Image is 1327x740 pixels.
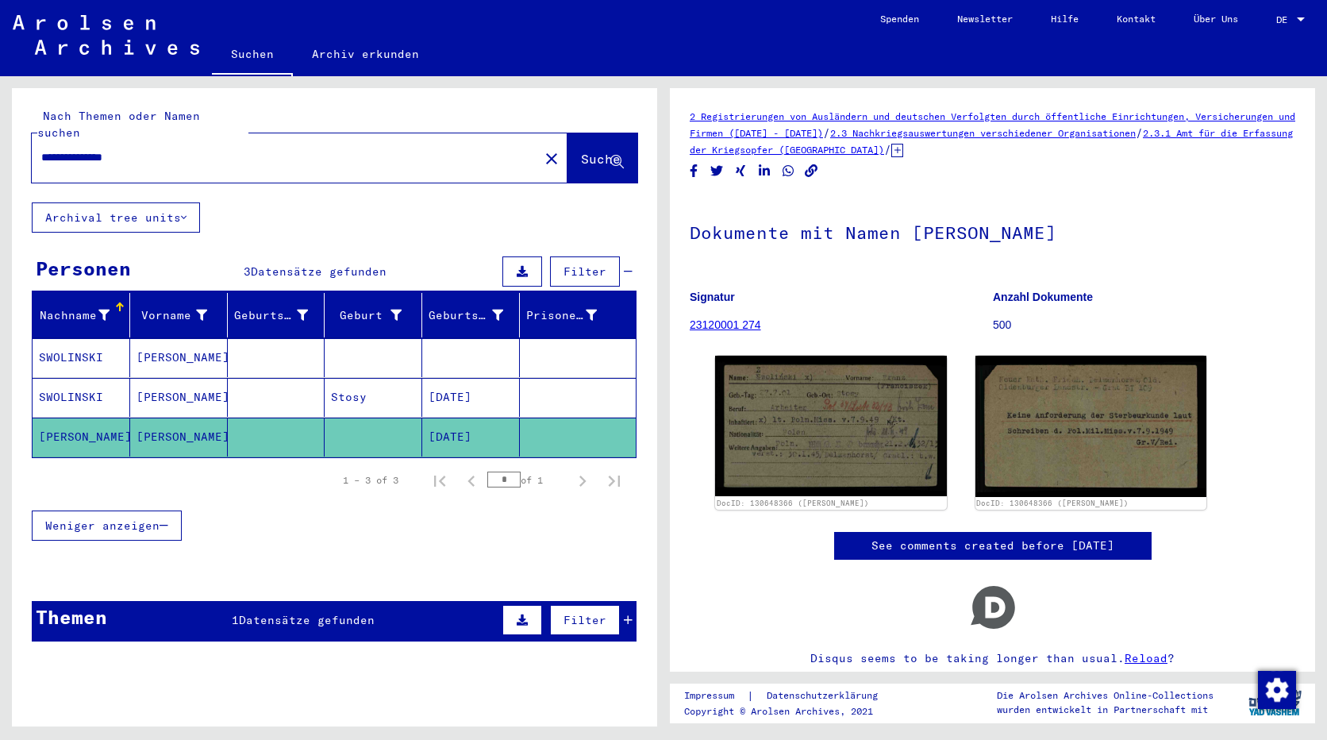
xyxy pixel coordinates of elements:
[567,133,637,183] button: Suche
[325,293,422,337] mat-header-cell: Geburt‏
[690,291,735,303] b: Signatur
[212,35,293,76] a: Suchen
[331,307,402,324] div: Geburt‏
[36,603,107,631] div: Themen
[137,303,227,328] div: Vorname
[33,418,130,457] mat-cell: [PERSON_NAME]
[830,127,1136,139] a: 2.3 Nachkriegsauswertungen verschiedener Organisationen
[293,35,438,73] a: Archiv erkunden
[232,613,239,627] span: 1
[36,254,131,283] div: Personen
[993,317,1295,333] p: 500
[733,161,749,181] button: Share on Xing
[976,499,1129,507] a: DocID: 130648366 ([PERSON_NAME])
[550,605,620,635] button: Filter
[780,161,797,181] button: Share on WhatsApp
[45,518,160,533] span: Weniger anzeigen
[526,303,617,328] div: Prisoner #
[130,378,228,417] mat-cell: [PERSON_NAME]
[717,499,869,507] a: DocID: 130648366 ([PERSON_NAME])
[456,464,487,496] button: Previous page
[563,613,606,627] span: Filter
[690,318,761,331] a: 23120001 274
[429,307,503,324] div: Geburtsdatum
[424,464,456,496] button: First page
[32,511,182,541] button: Weniger anzeigen
[130,293,228,337] mat-header-cell: Vorname
[1136,125,1143,140] span: /
[690,110,1295,139] a: 2 Registrierungen von Ausländern und deutschen Verfolgten durch öffentliche Einrichtungen, Versic...
[686,161,702,181] button: Share on Facebook
[37,109,200,140] mat-label: Nach Themen oder Namen suchen
[39,307,110,324] div: Nachname
[823,125,830,140] span: /
[331,303,421,328] div: Geburt‏
[130,338,228,377] mat-cell: [PERSON_NAME]
[542,149,561,168] mat-icon: close
[137,307,207,324] div: Vorname
[422,378,520,417] mat-cell: [DATE]
[325,378,422,417] mat-cell: Stosy
[709,161,725,181] button: Share on Twitter
[1276,14,1294,25] span: DE
[251,264,387,279] span: Datensätze gefunden
[536,142,567,174] button: Clear
[239,613,375,627] span: Datensätze gefunden
[563,264,606,279] span: Filter
[228,293,325,337] mat-header-cell: Geburtsname
[684,688,747,704] a: Impressum
[581,151,621,167] span: Suche
[13,15,199,55] img: Arolsen_neg.svg
[422,293,520,337] mat-header-cell: Geburtsdatum
[343,473,398,488] div: 1 – 3 of 3
[684,688,897,704] div: |
[756,161,773,181] button: Share on LinkedIn
[1258,671,1296,709] img: Zustimmung ändern
[997,688,1214,703] p: Die Arolsen Archives Online-Collections
[598,464,630,496] button: Last page
[715,356,947,495] img: 001.jpg
[422,418,520,457] mat-cell: [DATE]
[871,538,1114,554] a: See comments created before [DATE]
[39,303,129,328] div: Nachname
[244,264,251,279] span: 3
[429,303,523,328] div: Geburtsdatum
[754,688,897,704] a: Datenschutzerklärung
[33,378,130,417] mat-cell: SWOLINSKI
[33,293,130,337] mat-header-cell: Nachname
[33,338,130,377] mat-cell: SWOLINSKI
[997,703,1214,717] p: wurden entwickelt in Partnerschaft mit
[1257,670,1295,708] div: Zustimmung ändern
[550,256,620,287] button: Filter
[32,202,200,233] button: Archival tree units
[130,418,228,457] mat-cell: [PERSON_NAME]
[567,464,598,496] button: Next page
[884,142,891,156] span: /
[1245,683,1305,723] img: yv_logo.png
[234,307,309,324] div: Geburtsname
[487,472,567,488] div: of 1
[1125,651,1167,665] a: Reload
[234,303,329,328] div: Geburtsname
[526,307,597,324] div: Prisoner #
[690,196,1295,266] h1: Dokumente mit Namen [PERSON_NAME]
[975,356,1207,497] img: 002.jpg
[684,704,897,719] p: Copyright © Arolsen Archives, 2021
[993,291,1093,303] b: Anzahl Dokumente
[520,293,636,337] mat-header-cell: Prisoner #
[803,161,820,181] button: Copy link
[690,650,1295,667] p: Disqus seems to be taking longer than usual. ?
